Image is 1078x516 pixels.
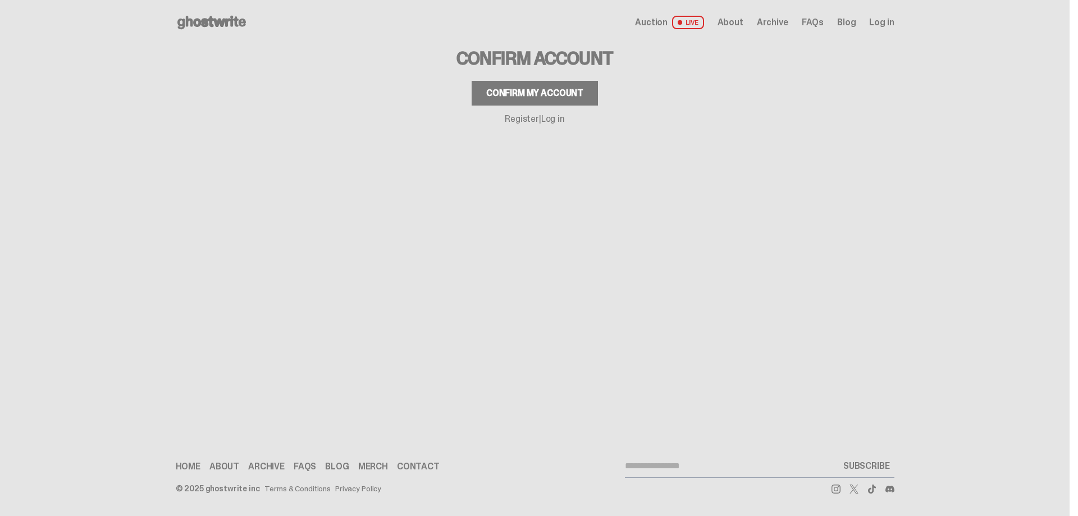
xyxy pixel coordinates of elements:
[325,462,349,471] a: Blog
[176,485,260,492] div: © 2025 ghostwrite inc
[869,18,894,27] a: Log in
[248,462,285,471] a: Archive
[176,462,200,471] a: Home
[335,485,381,492] a: Privacy Policy
[541,113,565,125] a: Log in
[718,18,743,27] a: About
[358,462,388,471] a: Merch
[672,16,704,29] span: LIVE
[635,16,704,29] a: Auction LIVE
[294,462,316,471] a: FAQs
[264,485,331,492] a: Terms & Conditions
[802,18,824,27] a: FAQs
[397,462,440,471] a: Contact
[505,113,539,125] a: Register
[456,49,613,67] h3: Confirm Account
[505,115,565,124] p: |
[839,455,894,477] button: SUBSCRIBE
[837,18,856,27] a: Blog
[486,89,583,98] div: Confirm my account
[757,18,788,27] a: Archive
[209,462,239,471] a: About
[472,81,598,106] button: Confirm my account
[635,18,668,27] span: Auction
